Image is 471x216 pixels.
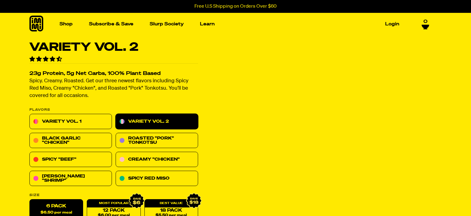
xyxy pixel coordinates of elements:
a: Spicy Red Miso [116,171,198,186]
a: Variety Vol. 1 [29,114,112,129]
a: Subscribe & Save [86,19,136,29]
a: Roasted "Pork" Tonkotsu [116,133,198,148]
span: 0 [423,19,427,24]
p: Free U.S Shipping on Orders Over $60 [194,4,277,9]
a: Login [383,19,402,29]
a: Learn [197,19,217,29]
a: Variety Vol. 2 [116,114,198,129]
a: Shop [57,19,75,29]
h2: 23g Protein, 5g Net Carbs, 100% Plant Based [29,71,198,76]
a: Creamy "Chicken" [116,152,198,167]
p: Spicy. Creamy. Roasted. Get our three newest flavors including Spicy Red Miso, Creamy "Chicken", ... [29,78,198,100]
h1: Variety Vol. 2 [29,42,198,53]
nav: Main navigation [57,13,402,35]
a: 0 [422,19,429,29]
a: Black Garlic "Chicken" [29,133,112,148]
span: 4.70 stars [29,57,63,62]
span: $6.50 per meal [40,211,72,215]
a: Spicy "Beef" [29,152,112,167]
label: Size [29,194,198,197]
a: [PERSON_NAME] "Shrimp" [29,171,112,186]
p: Flavors [29,108,198,112]
a: Slurp Society [147,19,186,29]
